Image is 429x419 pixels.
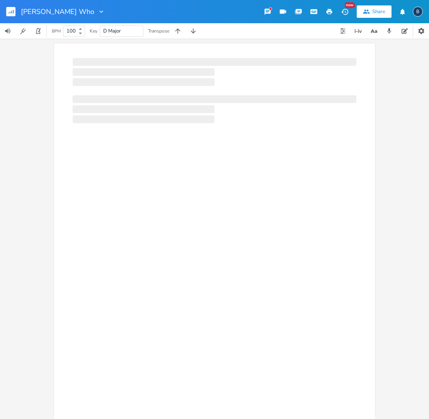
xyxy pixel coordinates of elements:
div: Key [90,29,97,33]
div: BPM [52,29,61,33]
div: Share [372,8,385,15]
button: B [413,3,423,21]
button: Share [357,5,392,18]
div: New [345,2,355,8]
span: D Major [103,27,121,34]
button: New [337,5,352,19]
div: boywells [413,7,423,17]
div: Transpose [148,29,169,33]
span: [PERSON_NAME] Who [21,8,94,15]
